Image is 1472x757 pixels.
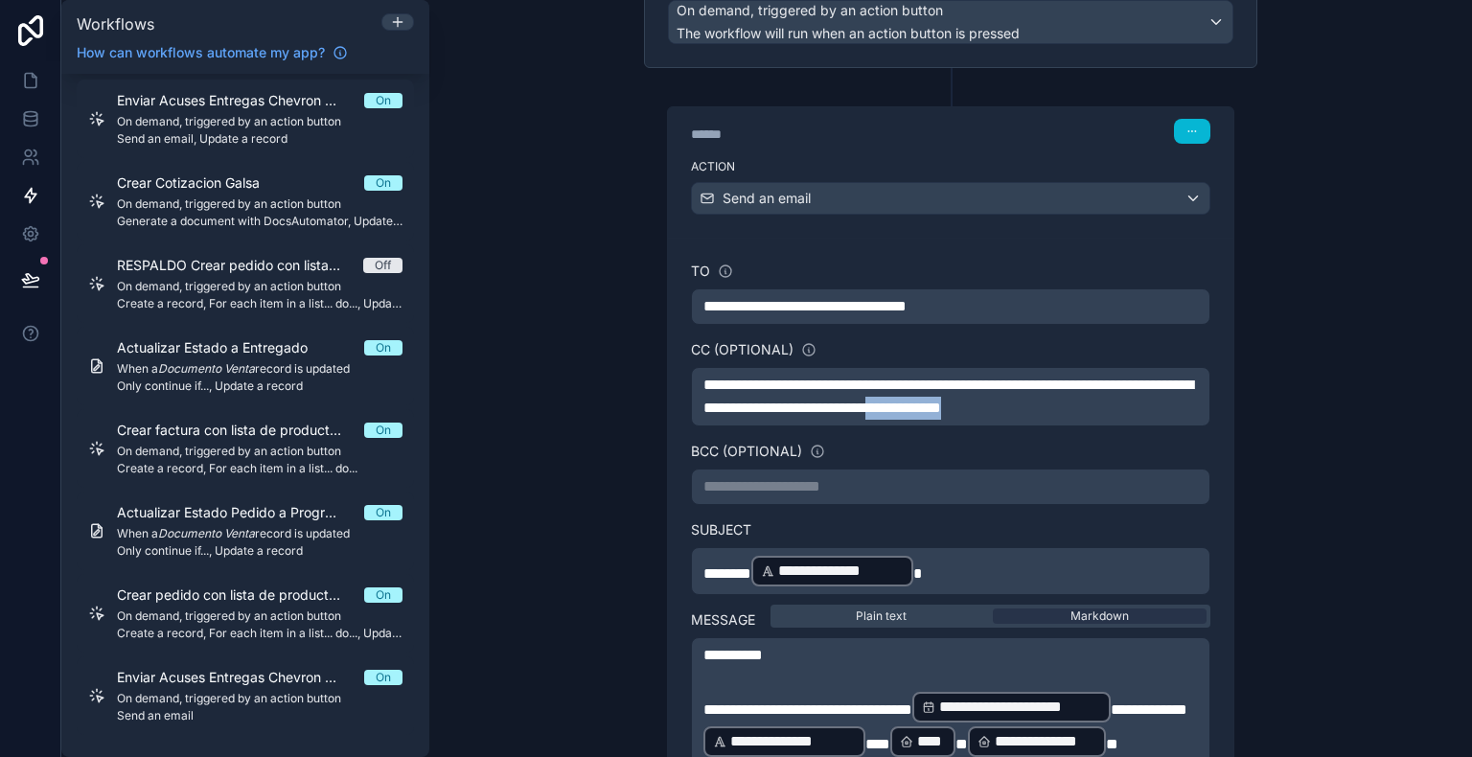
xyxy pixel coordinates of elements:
[117,444,402,459] span: On demand, triggered by an action button
[117,608,402,624] span: On demand, triggered by an action button
[117,256,363,275] span: RESPALDO Crear pedido con lista de productos
[117,626,402,641] span: Create a record, For each item in a list... do..., Update a record
[117,461,402,476] span: Create a record, For each item in a list... do...
[691,520,1210,539] label: Subject
[691,340,793,359] label: CC (optional)
[117,378,402,394] span: Only continue if..., Update a record
[376,340,391,356] div: On
[77,43,325,62] span: How can workflows automate my app?
[691,159,1210,174] label: Action
[117,338,331,357] span: Actualizar Estado a Entregado
[376,93,391,108] div: On
[117,708,402,723] span: Send an email
[77,409,414,488] a: Crear factura con lista de productosOnOn demand, triggered by an action buttonCreate a record, Fo...
[77,14,154,34] span: Workflows
[77,656,414,735] a: Enviar Acuses Entregas Chevron a Kenworth y HyundaiOnOn demand, triggered by an action buttonSend...
[117,503,364,522] span: Actualizar Estado Pedido a Programado
[117,279,402,294] span: On demand, triggered by an action button
[117,668,364,687] span: Enviar Acuses Entregas Chevron a Kenworth y Hyundai
[117,691,402,706] span: On demand, triggered by an action button
[691,262,710,281] label: To
[77,492,414,570] a: Actualizar Estado Pedido a ProgramadoOnWhen aDocumento Ventarecord is updatedOnly continue if...,...
[376,505,391,520] div: On
[117,91,364,110] span: Enviar Acuses Entregas Chevron Mecanica Tek
[117,361,402,377] span: When a record is updated
[856,608,907,624] span: Plain text
[61,74,429,757] div: scrollable content
[691,182,1210,215] button: Send an email
[77,327,414,405] a: Actualizar Estado a EntregadoOnWhen aDocumento Ventarecord is updatedOnly continue if..., Update ...
[677,1,943,20] span: On demand, triggered by an action button
[375,258,391,273] div: Off
[691,610,755,630] label: Message
[117,421,364,440] span: Crear factura con lista de productos
[77,244,414,323] a: RESPALDO Crear pedido con lista de productosOffOn demand, triggered by an action buttonCreate a r...
[376,175,391,191] div: On
[158,361,255,376] em: Documento Venta
[117,214,402,229] span: Generate a document with DocsAutomator, Update a record
[117,114,402,129] span: On demand, triggered by an action button
[117,196,402,212] span: On demand, triggered by an action button
[117,543,402,559] span: Only continue if..., Update a record
[117,296,402,311] span: Create a record, For each item in a list... do..., Update a record
[691,442,802,461] label: BCC (optional)
[723,189,811,208] span: Send an email
[77,574,414,653] a: Crear pedido con lista de productosOnOn demand, triggered by an action buttonCreate a record, For...
[69,43,356,62] a: How can workflows automate my app?
[77,80,414,158] a: Enviar Acuses Entregas Chevron Mecanica TekOnOn demand, triggered by an action buttonSend an emai...
[117,173,283,193] span: Crear Cotizacion Galsa
[117,526,402,541] span: When a record is updated
[677,25,1020,41] span: The workflow will run when an action button is pressed
[117,131,402,147] span: Send an email, Update a record
[1070,608,1129,624] span: Markdown
[77,162,414,241] a: Crear Cotizacion GalsaOnOn demand, triggered by an action buttonGenerate a document with DocsAuto...
[158,526,255,540] em: Documento Venta
[117,585,364,605] span: Crear pedido con lista de productos
[376,587,391,603] div: On
[376,670,391,685] div: On
[376,423,391,438] div: On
